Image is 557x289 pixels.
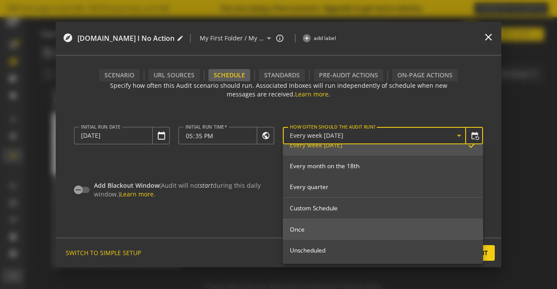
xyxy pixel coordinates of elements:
[290,183,476,191] span: Every quarter
[290,226,476,233] span: Once
[290,204,476,212] span: Custom Schedule
[290,162,476,170] span: Every month on the 18th
[290,141,461,149] span: Every week [DATE]
[290,246,476,254] span: Unscheduled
